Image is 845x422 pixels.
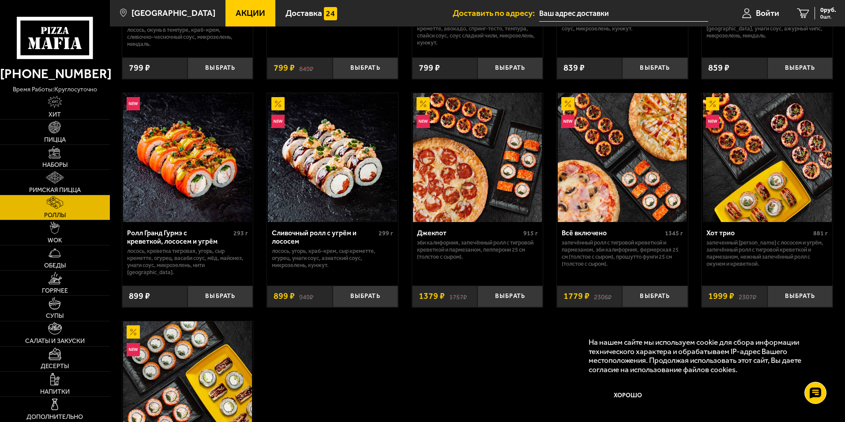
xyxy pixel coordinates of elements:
[561,115,575,128] img: Новинка
[739,292,756,301] s: 2307 ₽
[477,57,543,79] button: Выбрать
[562,239,683,268] p: Запечённый ролл с тигровой креветкой и пармезаном, Эби Калифорния, Фермерская 25 см (толстое с сы...
[285,9,322,17] span: Доставка
[453,9,539,17] span: Доставить по адресу:
[813,230,828,237] span: 881 г
[665,230,683,237] span: 1345 г
[539,5,708,22] input: Ваш адрес доставки
[233,230,248,237] span: 293 г
[25,338,85,344] span: Салаты и закуски
[708,64,729,72] span: 859 ₽
[417,18,538,46] p: лосось, угорь, креветка тигровая, Сыр креметте, авокадо, спринг-тесто, темпура, спайси соус, соус...
[622,286,687,307] button: Выбрать
[558,93,687,222] img: Всё включено
[127,229,232,245] div: Ролл Гранд Гурмэ с креветкой, лососем и угрём
[324,7,337,20] img: 15daf4d41897b9f0e9f617042186c801.svg
[557,93,688,222] a: АкционныйНовинкаВсё включено
[589,338,819,374] p: На нашем сайте мы используем cookie для сбора информации технического характера и обрабатываем IP...
[127,343,140,356] img: Новинка
[622,57,687,79] button: Выбрать
[129,292,150,301] span: 899 ₽
[29,187,81,193] span: Римская пицца
[419,292,445,301] span: 1379 ₽
[333,57,398,79] button: Выбрать
[767,286,833,307] button: Выбрать
[271,97,285,110] img: Акционный
[123,93,252,222] img: Ролл Гранд Гурмэ с креветкой, лососем и угрём
[820,7,836,13] span: 0 руб.
[188,286,253,307] button: Выбрать
[26,414,83,420] span: Дополнительно
[767,57,833,79] button: Выбрать
[41,363,69,369] span: Десерты
[562,229,663,237] div: Всё включено
[561,97,575,110] img: Акционный
[563,292,590,301] span: 1779 ₽
[129,64,150,72] span: 799 ₽
[708,292,734,301] span: 1999 ₽
[417,115,430,128] img: Новинка
[703,93,832,222] img: Хот трио
[272,248,393,269] p: лосось, угорь, краб-крем, Сыр креметте, огурец, унаги соус, азиатский соус, микрозелень, кунжут.
[40,389,70,395] span: Напитки
[122,93,253,222] a: НовинкаРолл Гранд Гурмэ с креветкой, лососем и угрём
[49,112,61,118] span: Хит
[413,93,542,222] img: Джекпот
[417,97,430,110] img: Акционный
[268,93,397,222] img: Сливочный ролл с угрём и лососем
[272,229,376,245] div: Сливочный ролл с угрём и лососем
[706,229,811,237] div: Хот трио
[48,237,62,244] span: WOK
[702,93,833,222] a: АкционныйНовинкаХот трио
[46,313,64,319] span: Супы
[756,9,779,17] span: Войти
[299,64,313,72] s: 849 ₽
[236,9,265,17] span: Акции
[706,115,719,128] img: Новинка
[127,97,140,110] img: Новинка
[706,18,828,39] p: угорь, креветка спайси, краб-крем, огурец, [GEOGRAPHIC_DATA], унаги соус, ажурный чипс, микрозеле...
[594,292,612,301] s: 2306 ₽
[412,93,543,222] a: АкционныйНовинкаДжекпот
[127,248,248,276] p: лосось, креветка тигровая, угорь, Сыр креметте, огурец, васаби соус, мёд, майонез, унаги соус, ми...
[131,9,215,17] span: [GEOGRAPHIC_DATA]
[477,286,543,307] button: Выбрать
[127,325,140,339] img: Акционный
[417,229,522,237] div: Джекпот
[417,239,538,260] p: Эби Калифорния, Запечённый ролл с тигровой креветкой и пармезаном, Пепперони 25 см (толстое с сыр...
[563,64,585,72] span: 839 ₽
[274,64,295,72] span: 799 ₽
[333,286,398,307] button: Выбрать
[271,115,285,128] img: Новинка
[42,288,68,294] span: Горячее
[379,230,393,237] span: 299 г
[188,57,253,79] button: Выбрать
[820,14,836,19] span: 0 шт.
[419,64,440,72] span: 799 ₽
[706,97,719,110] img: Акционный
[589,383,668,409] button: Хорошо
[44,212,66,219] span: Роллы
[127,26,248,48] p: лосось, окунь в темпуре, краб-крем, сливочно-чесночный соус, микрозелень, миндаль.
[449,292,467,301] s: 1757 ₽
[274,292,295,301] span: 899 ₽
[44,263,66,269] span: Обеды
[299,292,313,301] s: 949 ₽
[523,230,538,237] span: 915 г
[42,162,68,168] span: Наборы
[267,93,398,222] a: АкционныйНовинкаСливочный ролл с угрём и лососем
[706,239,828,268] p: Запеченный [PERSON_NAME] с лососем и угрём, Запечённый ролл с тигровой креветкой и пармезаном, Не...
[44,137,66,143] span: Пицца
